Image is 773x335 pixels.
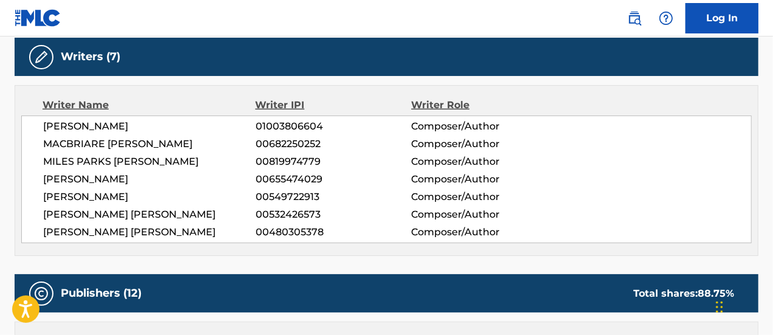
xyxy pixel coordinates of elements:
[43,154,256,169] span: MILES PARKS [PERSON_NAME]
[256,154,412,169] span: 00819974779
[411,190,553,204] span: Composer/Author
[411,154,553,169] span: Composer/Author
[256,119,412,134] span: 01003806604
[256,207,412,222] span: 00532426573
[43,98,255,112] div: Writer Name
[43,137,256,151] span: MACBRIARE [PERSON_NAME]
[627,11,642,26] img: search
[15,9,61,27] img: MLC Logo
[411,207,553,222] span: Composer/Author
[61,50,120,64] h5: Writers (7)
[256,172,412,187] span: 00655474029
[659,11,673,26] img: help
[43,172,256,187] span: [PERSON_NAME]
[255,98,411,112] div: Writer IPI
[43,225,256,240] span: [PERSON_NAME] [PERSON_NAME]
[654,6,678,30] div: Help
[712,277,773,335] iframe: Chat Widget
[43,119,256,134] span: [PERSON_NAME]
[256,190,412,204] span: 00549722913
[61,286,141,300] h5: Publishers (12)
[633,286,734,301] div: Total shares:
[686,3,758,33] a: Log In
[411,119,553,134] span: Composer/Author
[411,137,553,151] span: Composer/Author
[411,98,553,112] div: Writer Role
[256,137,412,151] span: 00682250252
[411,172,553,187] span: Composer/Author
[34,286,49,301] img: Publishers
[43,207,256,222] span: [PERSON_NAME] [PERSON_NAME]
[698,288,734,299] span: 88.75 %
[622,6,647,30] a: Public Search
[43,190,256,204] span: [PERSON_NAME]
[34,50,49,64] img: Writers
[411,225,553,240] span: Composer/Author
[716,289,723,325] div: Drag
[256,225,412,240] span: 00480305378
